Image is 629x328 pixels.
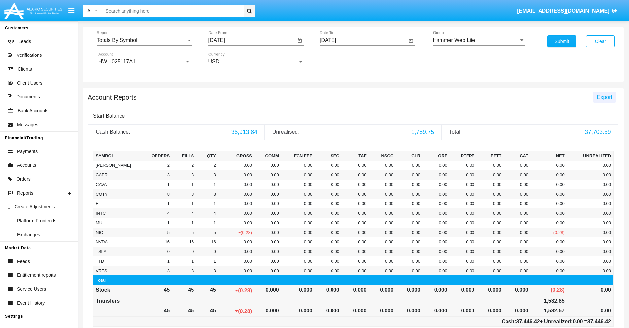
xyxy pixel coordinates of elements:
td: 0.00 [423,228,450,237]
td: 0.00 [282,266,315,275]
td: 1 [139,180,172,189]
td: 1 [172,218,196,228]
td: 0.00 [219,218,255,228]
th: EFTT [477,151,504,161]
td: 0.00 [450,266,477,275]
td: 0.00 [477,180,504,189]
button: Clear [586,35,615,47]
td: 0.00 [369,237,396,247]
td: 0.00 [423,170,450,180]
td: 0.000 [315,306,342,316]
td: 0.00 [504,189,531,199]
td: 0.00 [219,247,255,256]
span: USD [208,59,220,64]
th: Ecn Fee [282,151,315,161]
td: 0.00 [255,218,282,228]
td: 0.00 [255,170,282,180]
th: Comm [255,151,282,161]
td: 1,532.85 [531,296,567,306]
td: 4 [172,208,196,218]
td: 0.00 [450,189,477,199]
td: 0.00 [315,189,342,199]
td: 0.00 [567,247,614,256]
td: 0.00 [567,170,614,180]
td: NIQ [93,228,139,237]
td: 0.00 [282,228,315,237]
td: 16 [139,237,172,247]
td: 0.00 [342,180,369,189]
td: 0.00 [423,237,450,247]
td: 0.000 [342,285,369,296]
span: Platform Frontends [17,217,56,224]
th: Fills [172,151,196,161]
button: Submit [547,35,576,47]
td: 0.00 [396,256,423,266]
td: 0.00 [504,266,531,275]
span: Accounts [17,162,36,169]
td: CAVA [93,180,139,189]
td: 2 [172,161,196,170]
td: 0.000 [255,306,282,316]
input: Search [102,5,241,17]
td: 0.00 [567,237,614,247]
td: 0.00 [531,256,567,266]
td: VRTS [93,266,139,275]
td: 0.00 [396,180,423,189]
td: 0.00 [219,237,255,247]
td: 0.00 [396,237,423,247]
td: 45 [196,285,219,296]
td: 0.00 [255,237,282,247]
td: 0.00 [531,180,567,189]
td: 0.00 [315,199,342,208]
td: 0.00 [342,199,369,208]
td: 0.000 [450,306,477,316]
td: 1 [196,256,219,266]
th: Qty [196,151,219,161]
td: 45 [196,306,219,316]
td: 0.00 [255,199,282,208]
a: [EMAIL_ADDRESS][DOMAIN_NAME] [514,2,621,20]
td: 0.00 [342,237,369,247]
td: 0.00 [531,237,567,247]
td: 0.00 [342,189,369,199]
td: 0.00 [282,161,315,170]
td: F [93,199,139,208]
td: 0.00 [282,180,315,189]
td: 45 [172,285,196,296]
td: 0.00 [423,161,450,170]
td: COTY [93,189,139,199]
td: 0.00 [531,218,567,228]
td: 0.000 [477,306,504,316]
td: 0.00 [282,189,315,199]
td: 0.00 [282,218,315,228]
td: 0.00 [342,266,369,275]
th: NSCC [369,151,396,161]
td: (0.28) [219,306,255,316]
td: 0.00 [450,199,477,208]
td: 1 [196,180,219,189]
td: 5 [196,228,219,237]
td: 45 [139,285,172,296]
td: 0.00 [255,266,282,275]
td: 0.000 [396,285,423,296]
td: 45 [139,306,172,316]
td: 0.00 [477,266,504,275]
td: 0.00 [219,170,255,180]
span: Leads [18,38,31,45]
td: TSLA [93,247,139,256]
td: 0.00 [504,199,531,208]
td: 0.00 [396,247,423,256]
td: 0.00 [450,237,477,247]
td: 0.000 [477,285,504,296]
th: Net [531,151,567,161]
span: Verifications [17,52,42,59]
td: (0.28) [531,285,567,296]
td: 0 [139,247,172,256]
span: Totals By Symbol [97,37,137,43]
td: 0.00 [531,170,567,180]
td: 0.00 [342,208,369,218]
td: 0.00 [255,161,282,170]
td: 1 [172,199,196,208]
th: CAT [504,151,531,161]
td: 0.00 [255,180,282,189]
